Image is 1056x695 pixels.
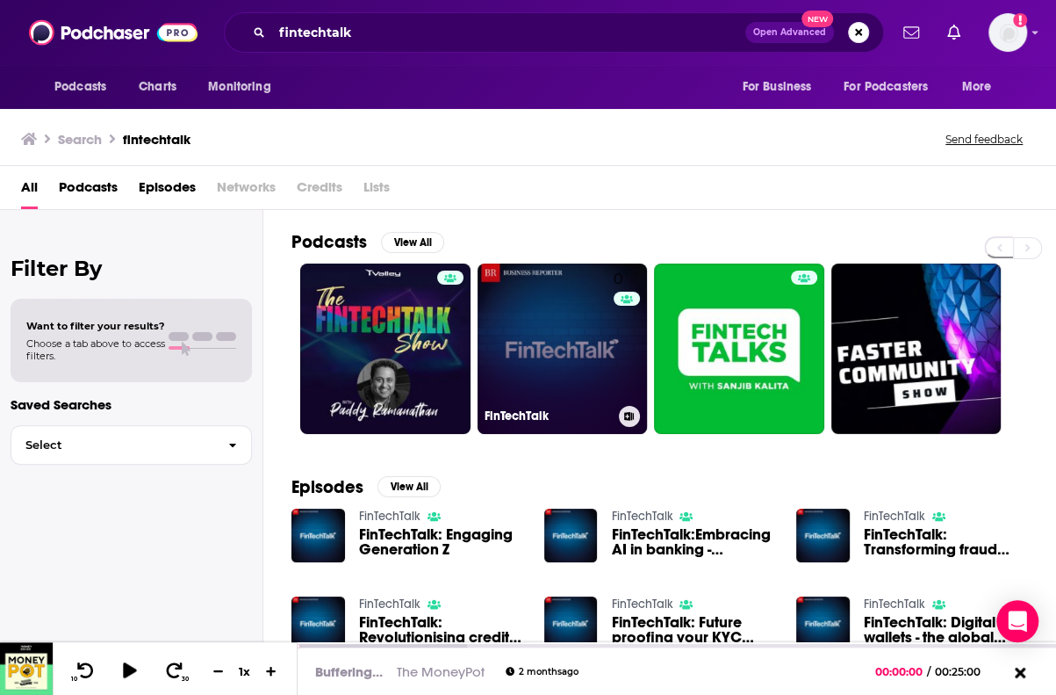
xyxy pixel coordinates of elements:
[485,409,612,424] h3: FinTechTalk
[217,173,276,209] span: Networks
[988,13,1027,52] img: User Profile
[26,320,165,332] span: Want to filter your results?
[844,75,928,99] span: For Podcasters
[796,597,850,650] img: FinTechTalk: Digital wallets - the global payments revolution
[139,75,176,99] span: Charts
[291,476,441,498] a: EpisodesView All
[127,70,187,104] a: Charts
[363,173,390,209] span: Lists
[359,597,420,612] a: FinTechTalk
[208,75,270,99] span: Monitoring
[54,75,106,99] span: Podcasts
[864,527,1028,557] a: FinTechTalk: Transforming fraud dispute management
[927,665,930,678] span: /
[930,665,998,678] span: 00:25:00
[801,11,833,27] span: New
[397,663,485,680] a: The MoneyPot
[729,70,833,104] button: open menu
[182,676,189,683] span: 30
[832,70,953,104] button: open menu
[611,615,775,645] a: FinTechTalk: Future proofing your KYC processes
[11,425,252,465] button: Select
[139,173,196,209] a: Episodes
[224,12,884,53] div: Search podcasts, credits, & more...
[614,271,640,406] div: 0
[315,663,383,680] div: Buffering...
[196,70,293,104] button: open menu
[940,132,1028,147] button: Send feedback
[864,509,925,524] a: FinTechTalk
[962,75,992,99] span: More
[71,676,77,683] span: 10
[988,13,1027,52] span: Logged in as mresewehr
[291,476,363,498] h2: Episodes
[742,75,811,99] span: For Business
[26,337,165,362] span: Choose a tab above to access filters.
[58,131,102,148] h3: Search
[377,476,441,497] button: View All
[611,597,672,612] a: FinTechTalk
[11,396,252,413] p: Saved Searches
[359,615,523,645] a: FinTechTalk: Revolutionising credit and portfolio management
[359,527,523,557] a: FinTechTalk: Engaging Generation Z
[21,173,38,209] a: All
[123,131,190,148] h3: fintechtalk
[544,509,598,562] img: FinTechTalk:Embracing AI in banking - delivering intelligence everywhere
[478,264,648,434] a: 0FinTechTalk
[950,70,1014,104] button: open menu
[59,173,118,209] a: Podcasts
[544,597,598,650] img: FinTechTalk: Future proofing your KYC processes
[297,173,342,209] span: Credits
[272,18,745,47] input: Search podcasts, credits, & more...
[29,16,198,49] img: Podchaser - Follow, Share and Rate Podcasts
[291,231,444,253] a: PodcastsView All
[875,665,927,678] span: 00:00:00
[42,70,129,104] button: open menu
[11,439,214,451] span: Select
[611,509,672,524] a: FinTechTalk
[988,13,1027,52] button: Show profile menu
[864,615,1028,645] a: FinTechTalk: Digital wallets - the global payments revolution
[753,28,826,37] span: Open Advanced
[291,597,345,650] img: FinTechTalk: Revolutionising credit and portfolio management
[940,18,967,47] a: Show notifications dropdown
[291,509,345,562] img: FinTechTalk: Engaging Generation Z
[611,527,775,557] a: FinTechTalk:Embracing AI in banking - delivering intelligence everywhere
[159,661,192,683] button: 30
[291,231,367,253] h2: Podcasts
[896,18,926,47] a: Show notifications dropdown
[359,509,420,524] a: FinTechTalk
[381,232,444,253] button: View All
[745,22,834,43] button: Open AdvancedNew
[506,667,578,677] div: 2 months ago
[1013,13,1027,27] svg: Add a profile image
[68,661,101,683] button: 10
[864,597,925,612] a: FinTechTalk
[996,600,1038,642] div: Open Intercom Messenger
[11,256,252,281] h2: Filter By
[230,664,260,678] div: 1 x
[796,509,850,562] img: FinTechTalk: Transforming fraud dispute management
